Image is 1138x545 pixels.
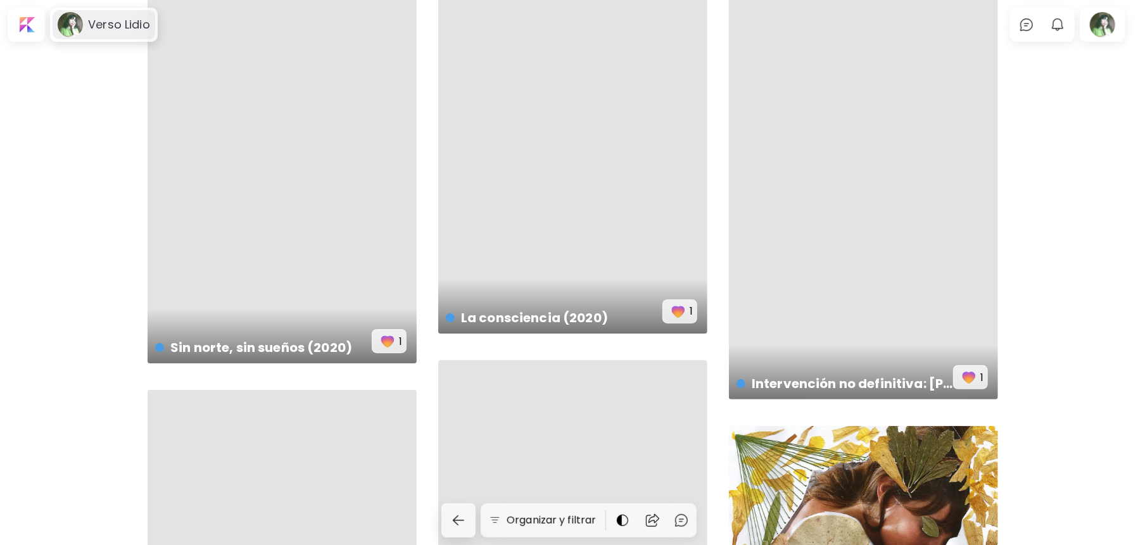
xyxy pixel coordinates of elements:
h4: Sin norte, sin sueños (2020) [155,338,372,357]
p: 1 [690,303,693,319]
button: back [441,503,476,537]
h4: Intervención no definitiva: [PERSON_NAME] (2020) [737,374,953,393]
h6: Organizar y filtrar [507,513,596,528]
button: bellIcon [1047,14,1068,35]
img: favorites [379,332,396,350]
button: favorites1 [372,329,407,353]
img: chatIcon [1019,17,1034,32]
h6: Verso Lidio [88,17,150,32]
img: favorites [960,368,978,386]
p: 1 [399,334,402,349]
button: favorites1 [953,365,988,389]
img: chatIcon [674,513,689,528]
img: bellIcon [1050,17,1065,32]
img: favorites [669,303,687,320]
h4: La consciencia (2020) [446,308,662,327]
p: 1 [980,370,983,385]
img: back [451,513,466,528]
a: back [441,503,481,537]
button: favorites1 [662,299,697,323]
